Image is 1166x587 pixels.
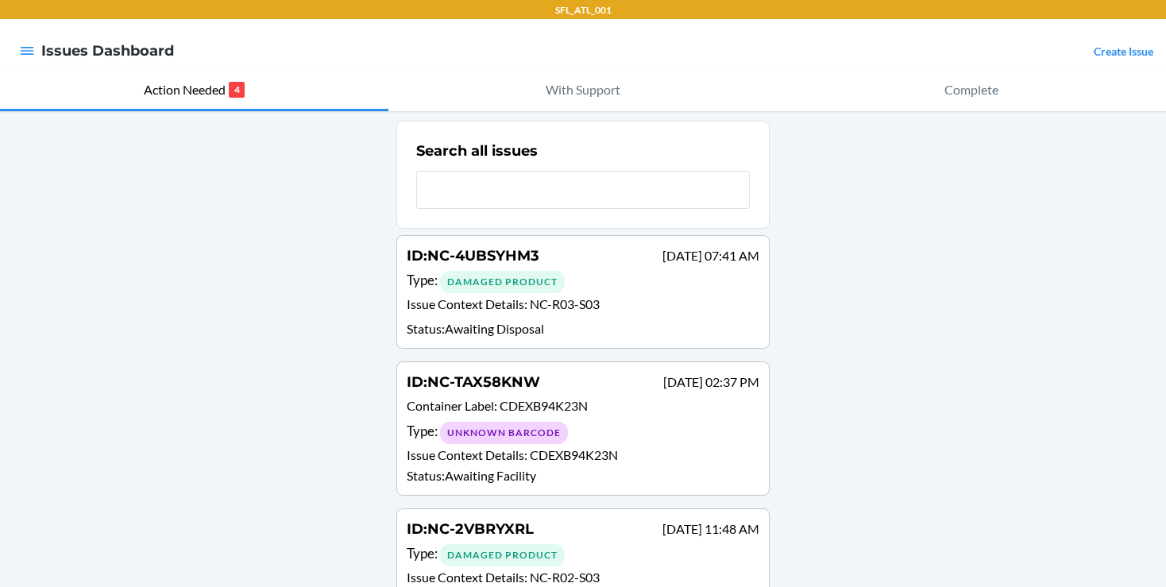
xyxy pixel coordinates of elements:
[407,421,759,444] div: Type :
[662,246,759,265] p: [DATE] 07:41 AM
[407,245,539,266] h4: ID :
[555,3,612,17] p: SFL_ATL_001
[407,396,759,419] p: Container Label :
[41,41,174,61] h4: Issues Dashboard
[144,80,226,99] p: Action Needed
[388,70,777,111] button: With Support
[229,82,245,98] p: 4
[407,319,759,338] p: Status : Awaiting Disposal
[500,398,588,413] span: CDEXB94K23N
[416,141,538,161] h2: Search all issues
[407,543,759,566] div: Type :
[427,373,540,391] span: NC-TAX58KNW
[440,544,565,566] div: Damaged Product
[407,519,534,539] h4: ID :
[407,446,759,465] p: Issue Context Details :
[530,570,600,585] span: NC-R02-S03
[530,296,600,311] span: NC-R03-S03
[440,422,568,444] div: Unknown Barcode
[427,247,539,265] span: NC-4UBSYHM3
[396,235,770,349] a: ID:NC-4UBSYHM3[DATE] 07:41 AMType: Damaged ProductIssue Context Details: NC-R03-S03Status:Awaitin...
[407,270,759,293] div: Type :
[778,70,1166,111] button: Complete
[663,373,759,392] p: [DATE] 02:37 PM
[530,447,618,462] span: CDEXB94K23N
[944,80,998,99] p: Complete
[407,372,540,392] h4: ID :
[427,520,534,538] span: NC-2VBRYXRL
[407,295,759,318] p: Issue Context Details :
[440,271,565,293] div: Damaged Product
[662,519,759,539] p: [DATE] 11:48 AM
[407,466,759,485] p: Status : Awaiting Facility
[546,80,620,99] p: With Support
[396,361,770,496] a: ID:NC-TAX58KNW[DATE] 02:37 PMContainer Label: CDEXB94K23NType: Unknown BarcodeIssue Context Detai...
[1094,44,1153,58] a: Create Issue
